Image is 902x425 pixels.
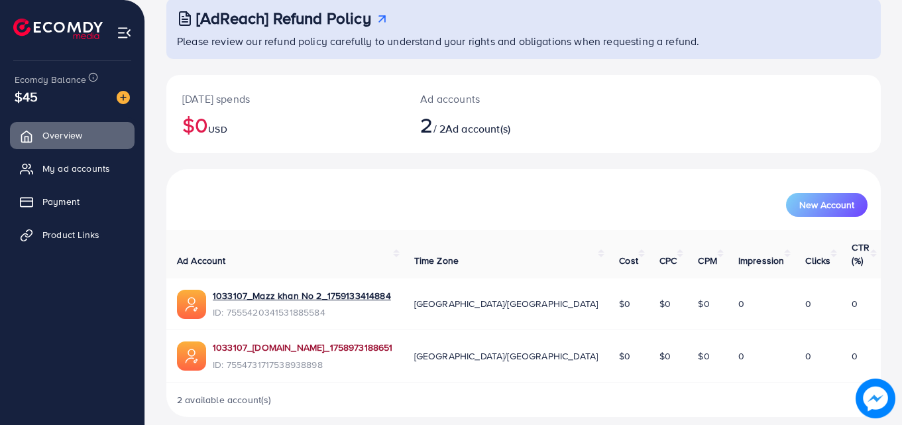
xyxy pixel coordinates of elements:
[117,91,130,104] img: image
[659,297,671,310] span: $0
[805,254,830,267] span: Clicks
[799,200,854,210] span: New Account
[445,121,510,136] span: Ad account(s)
[619,297,630,310] span: $0
[659,349,671,363] span: $0
[852,241,869,267] span: CTR (%)
[698,254,716,267] span: CPM
[177,290,206,319] img: ic-ads-acc.e4c84228.svg
[15,73,86,86] span: Ecomdy Balance
[738,254,785,267] span: Impression
[10,155,135,182] a: My ad accounts
[213,358,393,371] span: ID: 7554731717538938898
[420,112,567,137] h2: / 2
[420,109,433,140] span: 2
[659,254,677,267] span: CPC
[42,162,110,175] span: My ad accounts
[182,112,388,137] h2: $0
[805,297,811,310] span: 0
[852,349,858,363] span: 0
[852,297,858,310] span: 0
[805,349,811,363] span: 0
[619,254,638,267] span: Cost
[213,341,393,354] a: 1033107_[DOMAIN_NAME]_1758973188651
[738,297,744,310] span: 0
[213,306,391,319] span: ID: 7555420341531885584
[117,25,132,40] img: menu
[856,379,895,418] img: image
[10,221,135,248] a: Product Links
[414,254,459,267] span: Time Zone
[698,349,709,363] span: $0
[10,188,135,215] a: Payment
[213,289,391,302] a: 1033107_Mazz khan No 2_1759133414884
[208,123,227,136] span: USD
[414,349,598,363] span: [GEOGRAPHIC_DATA]/[GEOGRAPHIC_DATA]
[698,297,709,310] span: $0
[177,341,206,371] img: ic-ads-acc.e4c84228.svg
[10,122,135,149] a: Overview
[42,195,80,208] span: Payment
[177,254,226,267] span: Ad Account
[15,87,38,106] span: $45
[177,33,873,49] p: Please review our refund policy carefully to understand your rights and obligations when requesti...
[182,91,388,107] p: [DATE] spends
[786,193,868,217] button: New Account
[196,9,371,28] h3: [AdReach] Refund Policy
[13,19,103,39] img: logo
[42,228,99,241] span: Product Links
[619,349,630,363] span: $0
[42,129,82,142] span: Overview
[414,297,598,310] span: [GEOGRAPHIC_DATA]/[GEOGRAPHIC_DATA]
[420,91,567,107] p: Ad accounts
[738,349,744,363] span: 0
[177,393,272,406] span: 2 available account(s)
